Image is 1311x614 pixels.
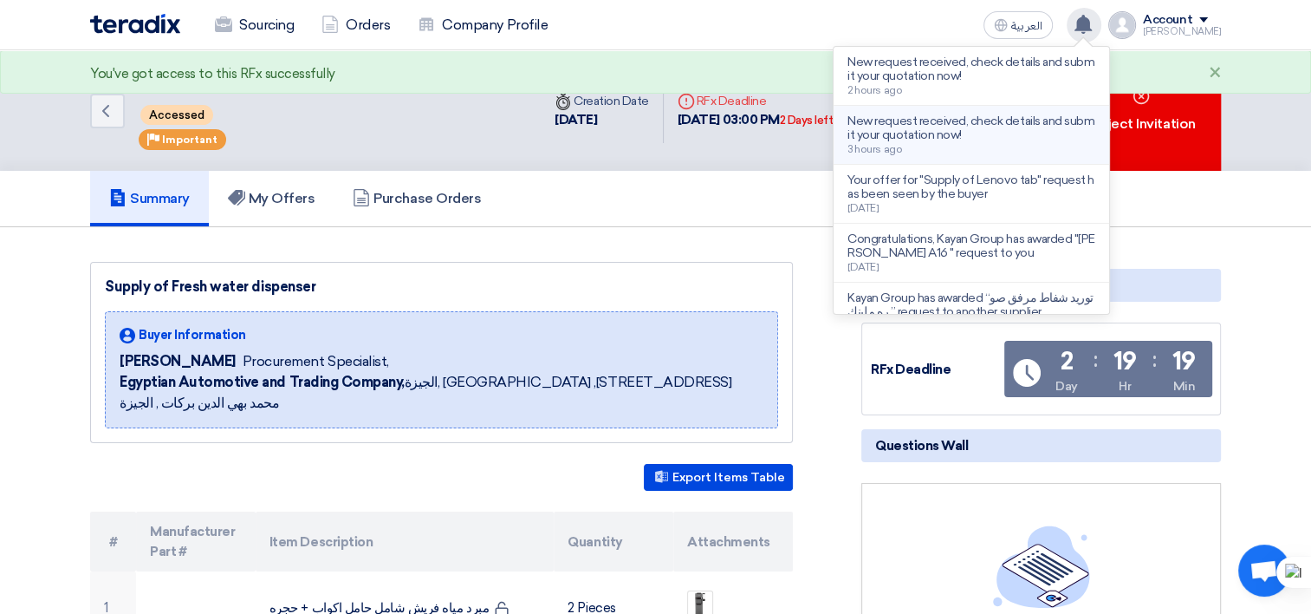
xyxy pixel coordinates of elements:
span: Accessed [140,105,213,125]
div: 2 Days left [780,112,834,129]
span: 2 hours ago [847,84,902,96]
th: Manufacturer Part # [136,512,256,572]
img: Teradix logo [90,14,180,34]
div: You've got access to this RFx successfully [90,64,335,84]
button: العربية [983,11,1053,39]
span: [DATE] [847,202,879,214]
div: Creation Date [555,92,649,110]
a: Orders [308,6,404,44]
span: Questions Wall [875,436,968,455]
th: Quantity [554,512,673,572]
div: 2 [1061,349,1074,374]
div: RFx Deadline [871,360,1001,380]
a: My Offers [209,171,334,226]
p: New request received, check details and submit your quotation now! [847,114,1095,142]
span: [PERSON_NAME] [120,351,236,372]
p: Kayan Group has awarded “توريد شفاط مرفق صوره و لينك ” request to another supplier [847,291,1095,319]
h5: My Offers [228,190,315,207]
div: 19 [1113,349,1137,374]
span: [DATE] [847,261,879,273]
div: [DATE] [555,110,649,130]
a: Summary [90,171,209,226]
th: Attachments [673,512,793,572]
a: Purchase Orders [334,171,500,226]
p: New request received, check details and submit your quotation now! [847,56,1095,83]
div: Min [1173,377,1196,395]
div: Hr [1119,377,1131,395]
th: Item Description [256,512,555,572]
span: Buyer Information [139,326,246,344]
span: 3 hours ago [847,143,902,155]
span: العربية [1011,20,1042,32]
div: Supply of Fresh water dispenser [105,277,778,297]
h5: Purchase Orders [353,190,481,207]
a: Company Profile [404,6,561,44]
div: [DATE] 03:00 PM [678,110,834,130]
img: empty_state_list.svg [993,526,1090,607]
p: Your offer for "Supply of Lenovo tab" request has been seen by the buyer [847,173,1095,201]
div: × [1208,63,1221,84]
img: profile_test.png [1108,11,1136,39]
div: Day [1055,377,1078,395]
div: Account [1143,13,1192,28]
div: Reject Invitation [1065,50,1221,171]
button: Export Items Table [644,464,793,491]
div: : [1094,344,1098,376]
span: الجيزة, [GEOGRAPHIC_DATA] ,[STREET_ADDRESS] محمد بهي الدين بركات , الجيزة [120,372,763,414]
a: Open chat [1238,545,1290,597]
a: Sourcing [201,6,308,44]
th: # [90,512,136,572]
h5: Summary [109,190,190,207]
div: 19 [1172,349,1196,374]
span: Important [162,134,217,146]
b: Egyptian Automotive and Trading Company, [120,374,405,390]
span: Procurement Specialist, [243,351,389,372]
div: [PERSON_NAME] [1143,27,1221,36]
p: Congratulations, Kayan Group has awarded "[PERSON_NAME] A16 " request to you [847,232,1095,260]
div: RFx Deadline [678,92,834,110]
div: : [1152,344,1157,376]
